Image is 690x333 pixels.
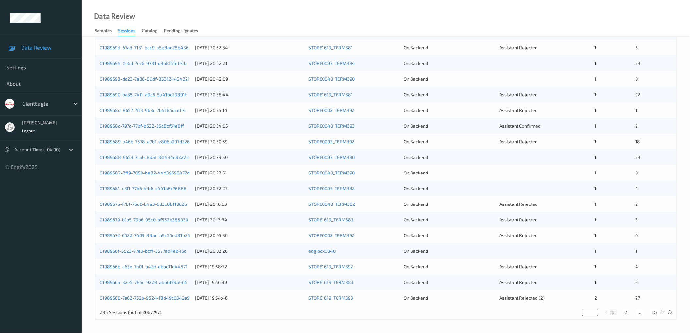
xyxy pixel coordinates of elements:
[308,248,336,254] a: edgibox0040
[499,45,538,50] span: Assistant Rejected
[118,26,142,36] a: Sessions
[499,139,538,144] span: Assistant Rejected
[636,76,638,82] span: 0
[404,60,495,67] div: On Backend
[594,92,596,97] span: 1
[636,233,638,238] span: 0
[499,280,538,285] span: Assistant Rejected
[100,139,190,144] a: 01989689-a46b-7578-a7b1-e806a997d226
[95,27,112,36] div: Samples
[195,295,304,301] div: [DATE] 19:54:46
[164,27,198,36] div: Pending Updates
[308,60,355,66] a: STORE0093_TERM384
[308,170,355,175] a: STORE0040_TERM390
[594,139,596,144] span: 1
[195,264,304,270] div: [DATE] 19:58:22
[100,217,188,222] a: 01989679-b1b5-79b6-95c0-bf552b385030
[118,27,135,36] div: Sessions
[636,217,638,222] span: 3
[195,201,304,207] div: [DATE] 20:16:03
[404,76,495,82] div: On Backend
[308,92,353,97] a: STORE1619_TERM381
[195,123,304,129] div: [DATE] 20:34:05
[195,217,304,223] div: [DATE] 20:13:34
[195,154,304,160] div: [DATE] 20:29:50
[499,201,538,207] span: Assistant Rejected
[404,91,495,98] div: On Backend
[308,154,355,160] a: STORE0093_TERM380
[100,92,187,97] a: 01989690-ba35-74f1-a9c5-5a41bc29891f
[95,26,118,36] a: Samples
[650,310,659,315] button: 15
[308,233,354,238] a: STORE0002_TERM392
[100,248,186,254] a: 0198966f-5523-77e3-bcff-3577ad4eb46c
[636,139,640,144] span: 18
[404,279,495,286] div: On Backend
[100,107,186,113] a: 0198968d-8657-7f13-963c-7b4185dcdff4
[308,45,353,50] a: STORE1619_TERM381
[636,154,641,160] span: 23
[195,60,304,67] div: [DATE] 20:42:21
[594,154,596,160] span: 1
[404,138,495,145] div: On Backend
[308,76,355,82] a: STORE0040_TERM390
[594,123,596,129] span: 1
[636,201,638,207] span: 9
[636,123,638,129] span: 9
[594,217,596,222] span: 1
[308,201,355,207] a: STORE0040_TERM382
[404,44,495,51] div: On Backend
[404,170,495,176] div: On Backend
[308,123,355,129] a: STORE0040_TERM393
[594,295,597,301] span: 2
[404,217,495,223] div: On Backend
[308,107,354,113] a: STORE0002_TERM392
[100,280,187,285] a: 0198966a-32e5-785c-9228-abb6f99af3f5
[499,123,541,129] span: Assistant Confirmed
[195,138,304,145] div: [DATE] 20:30:59
[636,186,638,191] span: 4
[636,45,638,50] span: 6
[100,123,184,129] a: 0198968c-797c-77bf-b622-35c8cf51e8ff
[100,201,187,207] a: 0198967b-f7b1-76d0-b4e3-6d3c8b110626
[100,309,161,316] p: 285 Sessions (out of 2067797)
[142,26,164,36] a: Catalog
[594,233,596,238] span: 1
[594,186,596,191] span: 1
[100,154,189,160] a: 01989688-9653-7cab-8daf-f8f434d92224
[100,295,190,301] a: 01989668-7a62-752b-9524-f8d49c0342a9
[404,107,495,114] div: On Backend
[594,201,596,207] span: 1
[100,264,187,269] a: 0198966b-c63e-7a01-b42d-dbbc11d44571
[100,170,190,175] a: 01989682-2ff9-7850-be82-44d39696472d
[195,185,304,192] div: [DATE] 20:22:23
[100,45,188,50] a: 0198969d-67a3-7131-bcc9-a5e8ad25b436
[594,280,596,285] span: 1
[100,76,190,82] a: 01989693-dd23-7e86-80df-853124424221
[499,264,538,269] span: Assistant Rejected
[94,13,135,20] div: Data Review
[404,201,495,207] div: On Backend
[594,60,596,66] span: 1
[308,280,353,285] a: STORE1619_TERM383
[195,107,304,114] div: [DATE] 20:35:14
[195,170,304,176] div: [DATE] 20:22:51
[499,295,545,301] span: Assistant Rejected (2)
[404,154,495,160] div: On Backend
[404,123,495,129] div: On Backend
[308,264,353,269] a: STORE1619_TERM392
[499,217,538,222] span: Assistant Rejected
[404,295,495,301] div: On Backend
[636,310,644,315] button: ...
[499,233,538,238] span: Assistant Rejected
[100,186,187,191] a: 01989681-c3f1-77b6-bfb6-c441a6c76888
[142,27,157,36] div: Catalog
[636,280,638,285] span: 9
[308,217,353,222] a: STORE1619_TERM383
[195,91,304,98] div: [DATE] 20:38:44
[308,186,355,191] a: STORE0093_TERM382
[636,107,639,113] span: 11
[636,264,638,269] span: 4
[308,139,354,144] a: STORE0002_TERM392
[404,185,495,192] div: On Backend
